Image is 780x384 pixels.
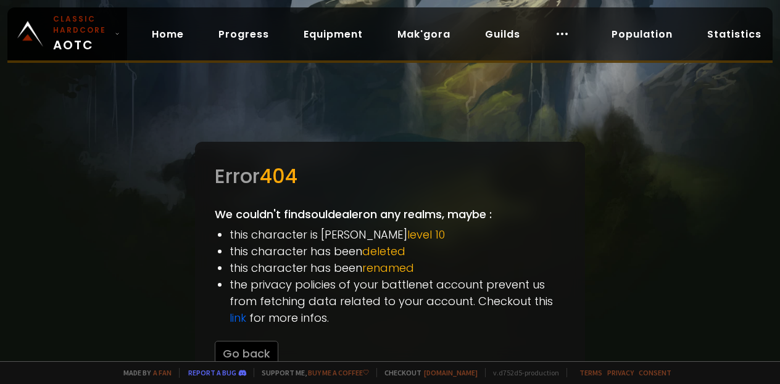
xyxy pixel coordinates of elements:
[697,22,771,47] a: Statistics
[230,310,246,325] a: link
[215,341,278,366] button: Go back
[579,368,602,377] a: Terms
[254,368,369,377] span: Support me,
[230,259,565,276] li: this character has been
[230,276,565,326] li: the privacy policies of your battlenet account prevent us from fetching data related to your acco...
[215,346,278,361] a: Go back
[209,22,279,47] a: Progress
[607,368,634,377] a: Privacy
[362,243,405,259] span: deleted
[388,22,460,47] a: Mak'gora
[116,368,172,377] span: Made by
[639,368,671,377] a: Consent
[7,7,127,60] a: Classic HardcoreAOTC
[188,368,236,377] a: Report a bug
[308,368,369,377] a: Buy me a coffee
[362,260,414,276] span: renamed
[407,227,445,242] span: level 10
[230,243,565,259] li: this character has been
[142,22,194,47] a: Home
[230,226,565,243] li: this character is [PERSON_NAME]
[602,22,682,47] a: Population
[153,368,172,377] a: a fan
[215,161,565,191] div: Error
[475,22,530,47] a: Guilds
[376,368,478,377] span: Checkout
[485,368,559,377] span: v. d752d5 - production
[260,162,297,190] span: 404
[294,22,373,47] a: Equipment
[53,14,110,54] span: AOTC
[53,14,110,36] small: Classic Hardcore
[424,368,478,377] a: [DOMAIN_NAME]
